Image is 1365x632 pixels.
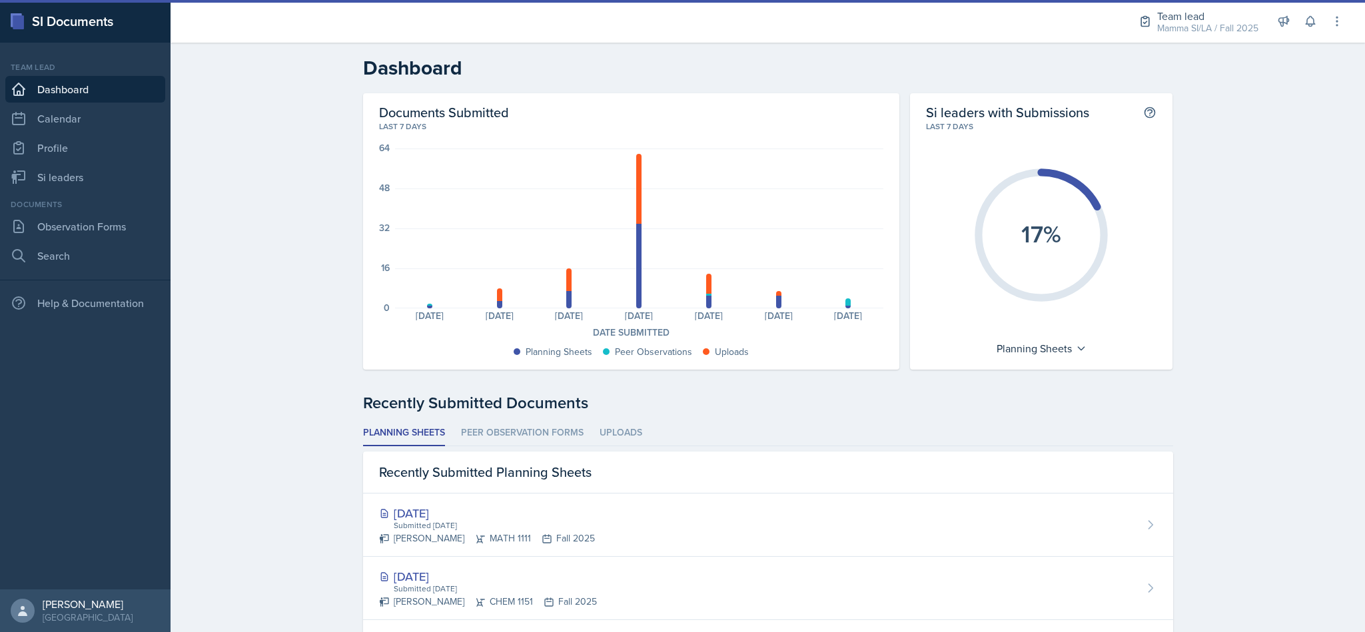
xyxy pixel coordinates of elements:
[379,595,597,609] div: [PERSON_NAME] CHEM 1151 Fall 2025
[381,263,390,272] div: 16
[5,135,165,161] a: Profile
[363,452,1173,493] div: Recently Submitted Planning Sheets
[464,311,534,320] div: [DATE]
[5,198,165,210] div: Documents
[534,311,604,320] div: [DATE]
[395,311,465,320] div: [DATE]
[5,61,165,73] div: Team lead
[379,326,883,340] div: Date Submitted
[1157,8,1258,24] div: Team lead
[5,290,165,316] div: Help & Documentation
[743,311,813,320] div: [DATE]
[363,420,445,446] li: Planning Sheets
[461,420,584,446] li: Peer Observation Forms
[5,213,165,240] a: Observation Forms
[600,420,642,446] li: Uploads
[392,583,597,595] div: Submitted [DATE]
[604,311,674,320] div: [DATE]
[926,104,1089,121] h2: Si leaders with Submissions
[379,223,390,232] div: 32
[379,121,883,133] div: Last 7 days
[1021,216,1061,251] text: 17%
[363,391,1173,415] div: Recently Submitted Documents
[526,345,592,359] div: Planning Sheets
[990,338,1093,359] div: Planning Sheets
[1157,21,1258,35] div: Mamma SI/LA / Fall 2025
[926,121,1157,133] div: Last 7 days
[379,504,595,522] div: [DATE]
[715,345,749,359] div: Uploads
[379,143,390,153] div: 64
[363,493,1173,557] a: [DATE] Submitted [DATE] [PERSON_NAME]MATH 1111Fall 2025
[674,311,744,320] div: [DATE]
[615,345,692,359] div: Peer Observations
[363,56,1173,80] h2: Dashboard
[5,164,165,190] a: Si leaders
[379,567,597,585] div: [DATE]
[5,76,165,103] a: Dashboard
[5,242,165,269] a: Search
[384,303,390,312] div: 0
[379,531,595,545] div: [PERSON_NAME] MATH 1111 Fall 2025
[813,311,883,320] div: [DATE]
[392,519,595,531] div: Submitted [DATE]
[43,611,133,624] div: [GEOGRAPHIC_DATA]
[5,105,165,132] a: Calendar
[379,104,883,121] h2: Documents Submitted
[379,183,390,192] div: 48
[363,557,1173,620] a: [DATE] Submitted [DATE] [PERSON_NAME]CHEM 1151Fall 2025
[43,597,133,611] div: [PERSON_NAME]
